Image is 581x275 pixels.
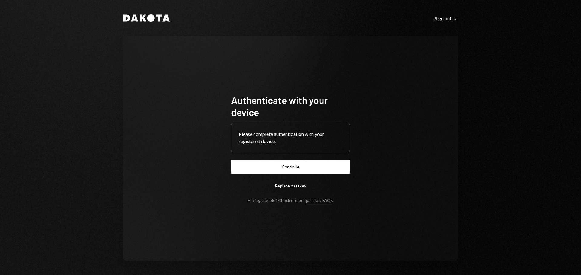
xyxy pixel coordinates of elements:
[231,160,350,174] button: Continue
[231,179,350,193] button: Replace passkey
[435,15,458,21] a: Sign out
[248,198,334,203] div: Having trouble? Check out our .
[239,130,342,145] div: Please complete authentication with your registered device.
[306,198,333,203] a: passkey FAQs
[231,94,350,118] h1: Authenticate with your device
